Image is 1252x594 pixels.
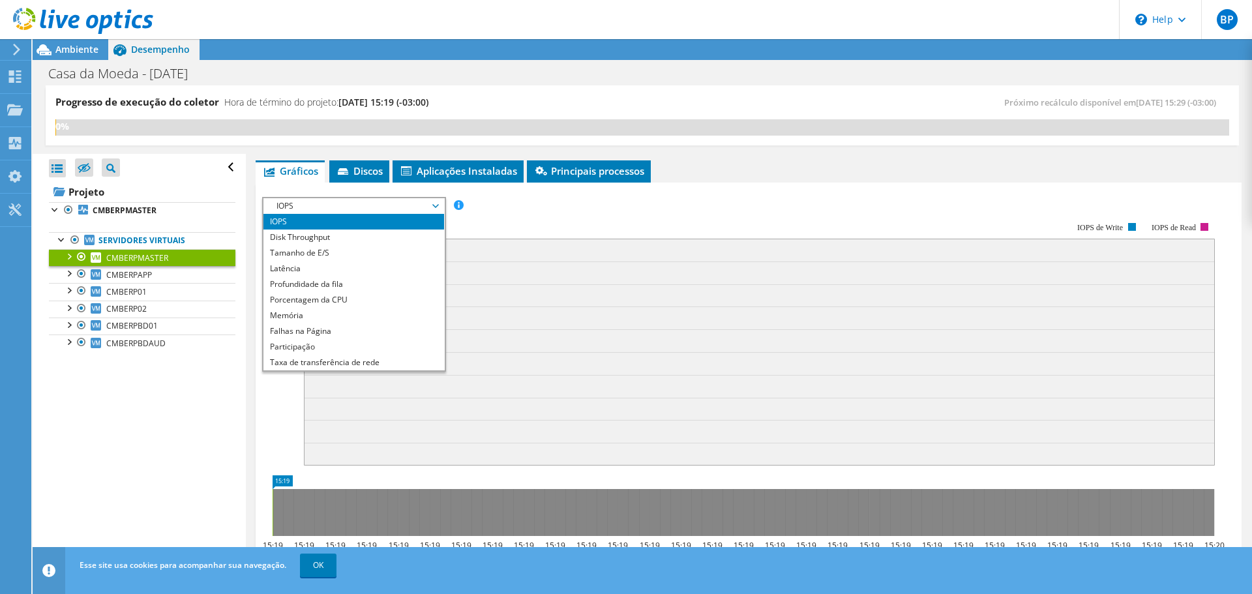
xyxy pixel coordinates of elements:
text: 15:19 [545,540,565,551]
h1: Casa da Moeda - [DATE] [42,67,208,81]
text: 15:20 [1204,540,1225,551]
li: Disk Throughput [263,230,444,245]
text: 15:19 [294,540,314,551]
text: 15:19 [765,540,785,551]
text: 15:19 [859,540,880,551]
text: 15:19 [325,540,346,551]
a: Servidores virtuais [49,232,235,249]
li: Participação [263,339,444,355]
svg: \n [1135,14,1147,25]
a: OK [300,554,336,577]
h4: Hora de término do projeto: [224,95,428,110]
text: IOPS de Read [1152,223,1196,232]
text: 15:19 [985,540,1005,551]
a: CMBERP01 [49,283,235,300]
text: 15:19 [671,540,691,551]
span: BP [1217,9,1238,30]
span: CMBERPBDAUD [106,338,166,349]
b: CMBERPMASTER [93,205,156,216]
text: 15:19 [702,540,723,551]
text: 15:19 [1047,540,1067,551]
li: Falhas na Página [263,323,444,339]
li: Taxa de transferência de rede [263,355,444,370]
a: CMBERP02 [49,301,235,318]
span: CMBERP02 [106,303,147,314]
text: 15:19 [953,540,974,551]
text: 15:19 [514,540,534,551]
span: Desempenho [131,43,190,55]
li: IOPS [263,214,444,230]
text: 15:19 [608,540,628,551]
text: 15:19 [483,540,503,551]
a: Projeto [49,181,235,202]
text: 15:19 [827,540,848,551]
li: Latência [263,261,444,276]
li: Memória [263,308,444,323]
text: 15:19 [1079,540,1099,551]
span: CMBERP01 [106,286,147,297]
text: 15:19 [640,540,660,551]
li: Tamanho de E/S [263,245,444,261]
text: 15:19 [451,540,471,551]
span: CMBERPBD01 [106,320,158,331]
a: CMBERPBD01 [49,318,235,334]
span: [DATE] 15:29 (-03:00) [1136,97,1216,108]
text: 15:19 [1142,540,1162,551]
text: 15:19 [891,540,911,551]
span: Esse site usa cookies para acompanhar sua navegação. [80,559,286,571]
span: IOPS [270,198,438,214]
span: Principais processos [533,164,644,177]
span: Ambiente [55,43,98,55]
a: CMBERPBDAUD [49,334,235,351]
li: Porcentagem da CPU [263,292,444,308]
text: IOPS de Write [1077,223,1123,232]
span: CMBERPMASTER [106,252,168,263]
text: 15:19 [796,540,816,551]
text: 15:19 [263,540,283,551]
span: Discos [336,164,383,177]
a: CMBERPAPP [49,266,235,283]
span: CMBERPAPP [106,269,152,280]
text: 15:19 [734,540,754,551]
text: 15:19 [1016,540,1036,551]
text: 15:19 [420,540,440,551]
span: Aplicações Instaladas [399,164,517,177]
a: CMBERPMASTER [49,202,235,219]
text: 15:19 [357,540,377,551]
text: 15:19 [1173,540,1193,551]
li: Profundidade da fila [263,276,444,292]
text: 15:19 [576,540,597,551]
span: [DATE] 15:19 (-03:00) [338,96,428,108]
text: 15:19 [389,540,409,551]
span: Próximo recálculo disponível em [1004,97,1223,108]
a: CMBERPMASTER [49,249,235,266]
span: Gráficos [262,164,318,177]
text: 15:19 [1110,540,1131,551]
text: 15:19 [922,540,942,551]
